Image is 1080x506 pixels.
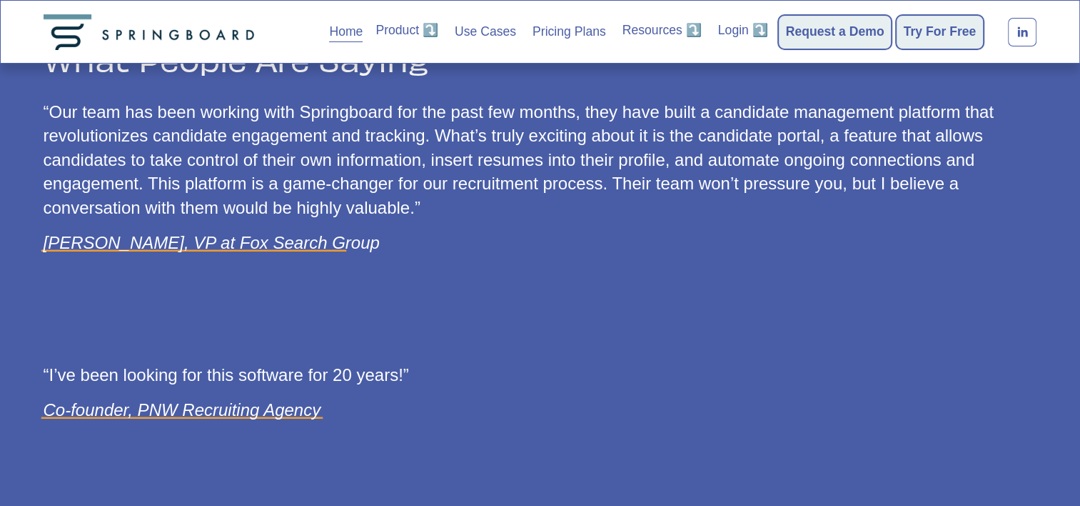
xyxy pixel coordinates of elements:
[622,21,702,39] span: Resources ⤵️
[718,21,768,39] span: Login ⤵️
[1008,18,1036,46] a: LinkedIn
[904,22,976,42] a: Try For Free
[44,233,380,252] em: [PERSON_NAME], VP at Fox Search Group
[455,21,516,44] a: Use Cases
[533,21,606,44] a: Pricing Plans
[44,14,261,50] img: Springboard Technologies
[44,100,1037,220] p: “Our team has been working with Springboard for the past few months, they have built a candidate ...
[44,363,1037,387] p: “I’ve been looking for this software for 20 years!”
[718,21,768,41] a: folder dropdown
[786,22,884,42] a: Request a Demo
[44,400,321,420] em: Co-founder, PNW Recruiting Agency
[329,21,363,44] a: Home
[622,21,702,41] a: folder dropdown
[375,21,438,39] span: Product ⤵️
[1009,437,1080,506] iframe: Chat Widget
[375,21,438,41] a: folder dropdown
